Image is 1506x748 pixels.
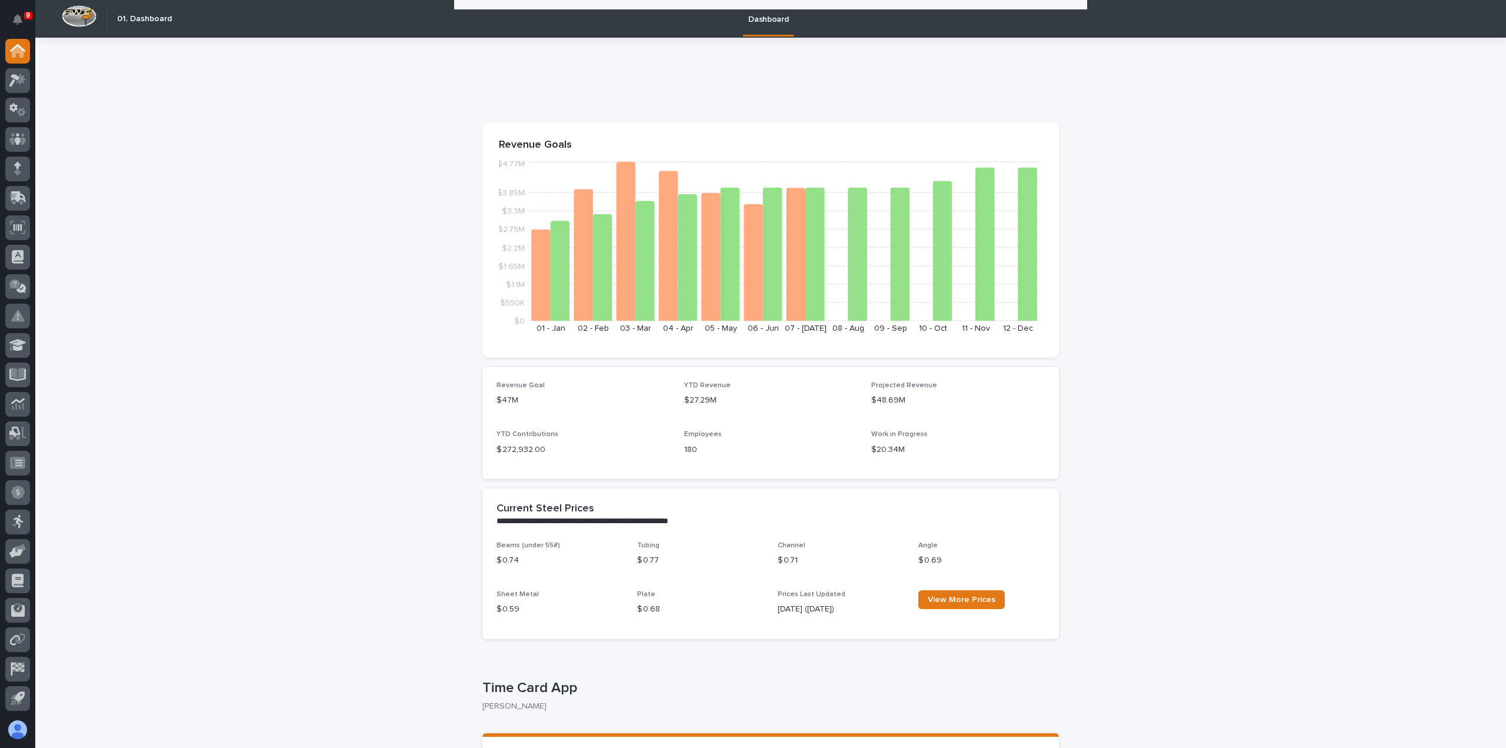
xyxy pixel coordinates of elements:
div: Notifications9 [15,14,30,33]
p: 9 [26,11,30,19]
span: Tubing [637,542,659,549]
p: $47M [497,394,670,407]
span: Employees [684,431,722,438]
span: Angle [918,542,938,549]
text: 10 - Oct [919,324,947,333]
p: $ 0.59 [497,603,623,616]
p: [PERSON_NAME] [482,702,1049,712]
text: 09 - Sep [874,324,907,333]
p: $48.69M [871,394,1045,407]
p: Time Card App [482,680,1054,697]
text: 02 - Feb [578,324,609,333]
text: 04 - Apr [663,324,694,333]
span: YTD Revenue [684,382,731,389]
p: $ 0.69 [918,554,1045,567]
span: Beams (under 55#) [497,542,560,549]
text: 07 - [DATE] [785,324,827,333]
a: View More Prices [918,590,1005,609]
span: Sheet Metal [497,591,539,598]
span: YTD Contributions [497,431,558,438]
tspan: $0 [514,317,525,325]
text: 03 - Mar [620,324,651,333]
text: 05 - May [705,324,737,333]
tspan: $1.1M [506,280,525,288]
text: 08 - Aug [832,324,864,333]
p: $ 0.68 [637,603,764,616]
button: users-avatar [5,717,30,742]
img: Workspace Logo [62,5,96,27]
p: 180 [684,444,858,456]
text: 11 - Nov [962,324,990,333]
span: Projected Revenue [871,382,937,389]
span: Revenue Goal [497,382,545,389]
tspan: $1.65M [498,262,525,270]
tspan: $2.2M [502,244,525,252]
p: Revenue Goals [499,139,1042,152]
tspan: $4.77M [497,160,525,168]
text: 01 - Jan [537,324,565,333]
p: $20.34M [871,444,1045,456]
tspan: $2.75M [498,225,525,234]
span: Work in Progress [871,431,928,438]
p: $ 272,932.00 [497,444,670,456]
tspan: $550K [500,298,525,307]
text: 12 - Dec [1003,324,1033,333]
span: Channel [778,542,805,549]
tspan: $3.85M [497,189,525,197]
p: $ 0.77 [637,554,764,567]
span: Plate [637,591,655,598]
text: 06 - Jun [748,324,779,333]
tspan: $3.3M [502,207,525,215]
button: Notifications [5,7,30,32]
p: $27.29M [684,394,858,407]
p: [DATE] ([DATE]) [778,603,904,616]
p: $ 0.74 [497,554,623,567]
h2: 01. Dashboard [117,14,172,24]
span: View More Prices [928,596,995,604]
p: $ 0.71 [778,554,904,567]
h2: Current Steel Prices [497,503,594,516]
span: Prices Last Updated [778,591,845,598]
